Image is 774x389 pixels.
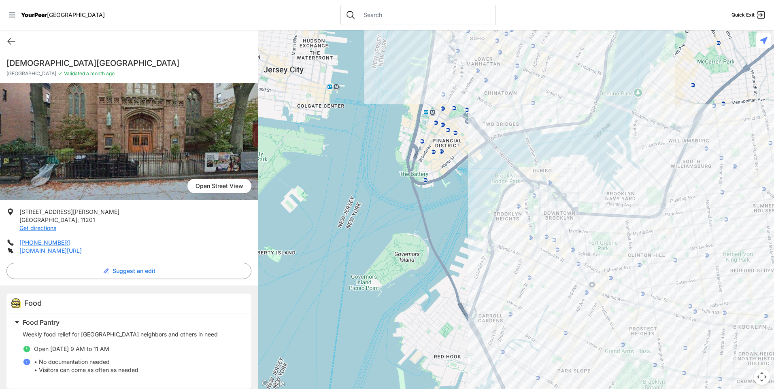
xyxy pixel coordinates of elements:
h1: [DEMOGRAPHIC_DATA][GEOGRAPHIC_DATA] [6,57,251,69]
a: Open Street View [187,179,251,193]
button: Suggest an edit [6,263,251,279]
span: Quick Exit [731,12,755,18]
a: Open this area in Google Maps (opens a new window) [260,378,287,389]
img: Google [260,378,287,389]
span: , [77,216,79,223]
a: Get directions [19,224,56,231]
span: Food [24,299,42,307]
span: 11201 [81,216,95,223]
span: [GEOGRAPHIC_DATA] [19,216,77,223]
a: [DOMAIN_NAME][URL] [19,247,82,254]
a: Quick Exit [731,10,766,20]
button: Map camera controls [754,369,770,385]
a: [PHONE_NUMBER] [19,239,70,246]
span: ✓ [58,70,62,77]
a: YourPeer[GEOGRAPHIC_DATA] [21,13,105,17]
span: Food Pantry [23,318,60,326]
span: [GEOGRAPHIC_DATA] [47,11,105,18]
p: Weekly food relief for [GEOGRAPHIC_DATA] neighbors and others in need [23,330,242,338]
input: Search [359,11,491,19]
p: • No documentation needed • Visitors can come as often as needed [34,358,138,374]
span: Validated [64,70,85,76]
span: [STREET_ADDRESS][PERSON_NAME] [19,208,119,215]
span: a month ago [85,70,115,76]
span: YourPeer [21,11,47,18]
span: [GEOGRAPHIC_DATA] [6,70,56,77]
span: Open [DATE] 9 AM to 11 AM [34,345,109,352]
span: Suggest an edit [113,267,155,275]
